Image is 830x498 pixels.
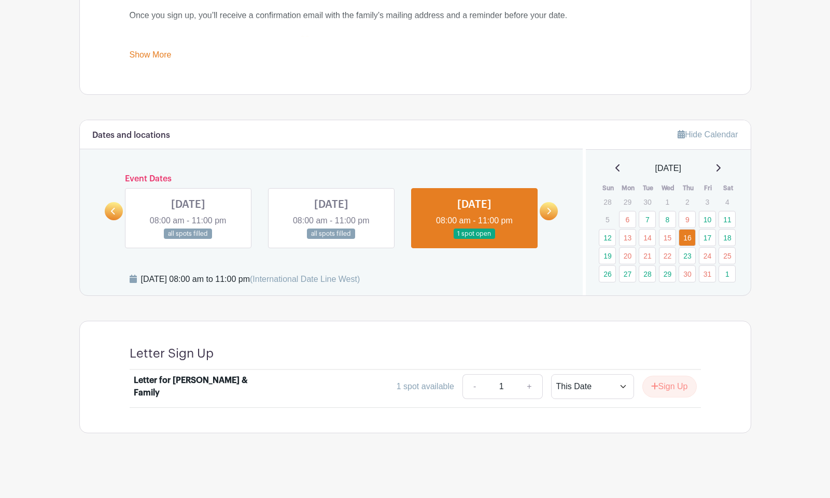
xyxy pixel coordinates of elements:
th: Mon [618,183,639,193]
a: 27 [619,265,636,282]
a: 11 [719,211,736,228]
a: 9 [679,211,696,228]
a: 28 [639,265,656,282]
div: Once you sign up, you’ll receive a confirmation email with the family’s mailing address and a rem... [130,9,701,34]
a: 12 [599,229,616,246]
a: 7 [639,211,656,228]
p: 28 [599,194,616,210]
a: 19 [599,247,616,264]
a: - [462,374,486,399]
h4: Letter Sign Up [130,346,214,361]
p: 30 [639,194,656,210]
h6: Dates and locations [92,131,170,140]
div: Letter for [PERSON_NAME] & Family [134,374,262,399]
a: 6 [619,211,636,228]
p: 1 [659,194,676,210]
a: 14 [639,229,656,246]
a: 15 [659,229,676,246]
div: 1 spot available [397,380,454,393]
a: 22 [659,247,676,264]
a: 29 [659,265,676,282]
a: 31 [699,265,716,282]
th: Fri [698,183,719,193]
a: 8 [659,211,676,228]
span: [DATE] [655,162,681,175]
div: [DATE] 08:00 am to 11:00 pm [141,273,360,286]
a: 30 [679,265,696,282]
p: 5 [599,211,616,227]
p: 4 [719,194,736,210]
p: 29 [619,194,636,210]
a: 20 [619,247,636,264]
th: Sun [598,183,618,193]
h6: Event Dates [123,174,540,184]
th: Sat [718,183,738,193]
a: 25 [719,247,736,264]
a: 13 [619,229,636,246]
a: 21 [639,247,656,264]
a: 18 [719,229,736,246]
span: (International Date Line West) [250,275,360,283]
a: 10 [699,211,716,228]
a: 24 [699,247,716,264]
a: 16 [679,229,696,246]
a: 1 [719,265,736,282]
th: Thu [678,183,698,193]
a: 26 [599,265,616,282]
th: Wed [658,183,679,193]
a: 17 [699,229,716,246]
p: 3 [699,194,716,210]
a: Show More [130,50,172,63]
th: Tue [638,183,658,193]
div: Thank you for helping bring light to their days. 💛 [130,34,701,59]
a: 23 [679,247,696,264]
button: Sign Up [642,376,697,397]
a: + [516,374,542,399]
p: 2 [679,194,696,210]
a: Hide Calendar [678,130,738,139]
